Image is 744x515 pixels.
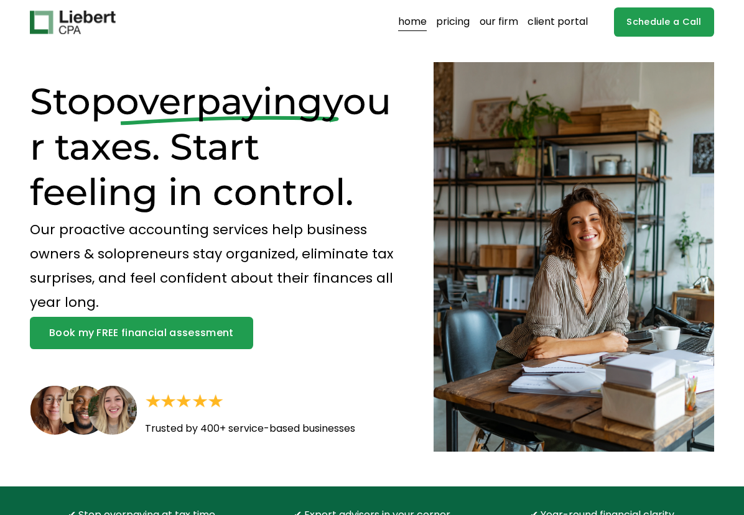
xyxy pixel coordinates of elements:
[116,79,323,124] span: overpaying
[30,217,398,315] p: Our proactive accounting services help business owners & solopreneurs stay organized, eliminate t...
[614,7,714,37] a: Schedule a Call
[528,12,588,32] a: client portal
[480,12,518,32] a: our firm
[436,12,470,32] a: pricing
[145,420,368,438] p: Trusted by 400+ service-based businesses
[398,12,427,32] a: home
[30,317,253,349] a: Book my FREE financial assessment
[30,79,398,214] h1: Stop your taxes. Start feeling in control.
[30,11,116,34] img: Liebert CPA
